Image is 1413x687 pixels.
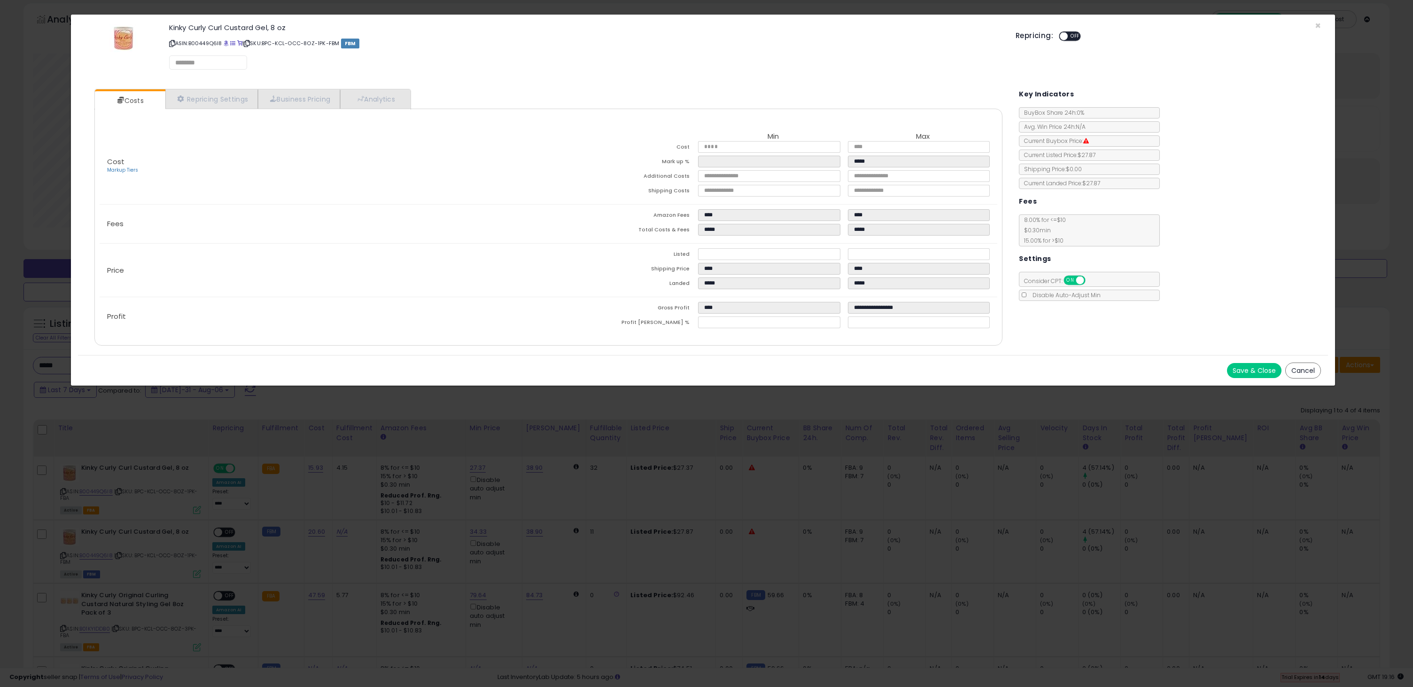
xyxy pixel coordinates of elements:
[1083,138,1089,144] i: Suppressed Buy Box
[1016,32,1053,39] h5: Repricing:
[549,156,699,170] td: Mark up %
[1315,19,1321,32] span: ×
[95,91,164,110] a: Costs
[224,39,229,47] a: BuyBox page
[1019,253,1051,265] h5: Settings
[1019,123,1086,131] span: Avg. Win Price 24h: N/A
[165,89,258,109] a: Repricing Settings
[1019,179,1100,187] span: Current Landed Price: $27.87
[549,170,699,185] td: Additional Costs
[848,133,998,141] th: Max
[549,209,699,224] td: Amazon Fees
[1019,277,1098,285] span: Consider CPT:
[1019,151,1095,159] span: Current Listed Price: $27.87
[1285,363,1321,379] button: Cancel
[549,185,699,199] td: Shipping Costs
[237,39,242,47] a: Your listing only
[1019,137,1089,145] span: Current Buybox Price:
[340,89,410,109] a: Analytics
[100,158,549,174] p: Cost
[549,141,699,156] td: Cost
[258,89,340,109] a: Business Pricing
[1084,276,1099,284] span: OFF
[1065,276,1077,284] span: ON
[549,224,699,238] td: Total Costs & Fees
[549,316,699,331] td: Profit [PERSON_NAME] %
[1019,88,1074,100] h5: Key Indicators
[100,267,549,274] p: Price
[100,313,549,320] p: Profit
[169,36,1002,51] p: ASIN: B00449Q6I8 | SKU: BPC-KCL-OCC-8OZ-1PK-FBM
[1019,226,1051,234] span: $0.30 min
[549,263,699,277] td: Shipping Price
[107,166,138,174] a: Markup Tiers
[1019,216,1066,245] span: 8.00 % for <= $10
[549,248,699,263] td: Listed
[549,277,699,292] td: Landed
[100,220,549,228] p: Fees
[230,39,235,47] a: All offer listings
[1068,32,1083,40] span: OFF
[1227,363,1281,378] button: Save & Close
[549,302,699,316] td: Gross Profit
[1019,237,1064,245] span: 15.00 % for > $10
[1019,109,1084,117] span: BuyBox Share 24h: 0%
[1028,291,1101,299] span: Disable Auto-Adjust Min
[109,24,138,52] img: 41gI9czD+6L._SL60_.jpg
[1019,196,1037,207] h5: Fees
[341,39,360,48] span: FBM
[698,133,848,141] th: Min
[169,24,1002,31] h3: Kinky Curly Curl Custard Gel, 8 oz
[1019,165,1082,173] span: Shipping Price: $0.00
